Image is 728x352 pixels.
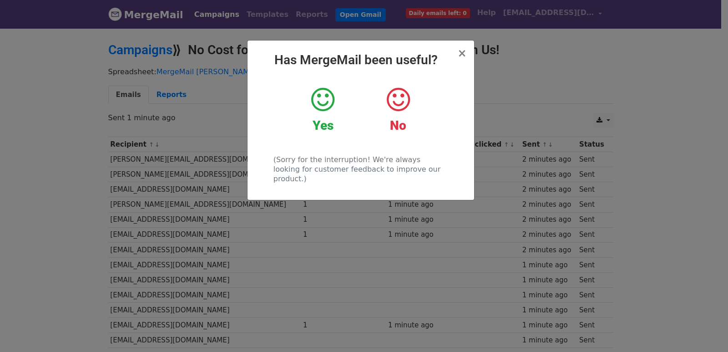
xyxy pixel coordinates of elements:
span: × [457,47,466,60]
p: (Sorry for the interruption! We're always looking for customer feedback to improve our product.) [273,155,448,184]
a: No [367,86,429,133]
strong: No [390,118,406,133]
h2: Has MergeMail been useful? [255,52,467,68]
strong: Yes [313,118,334,133]
a: Yes [292,86,354,133]
button: Close [457,48,466,59]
